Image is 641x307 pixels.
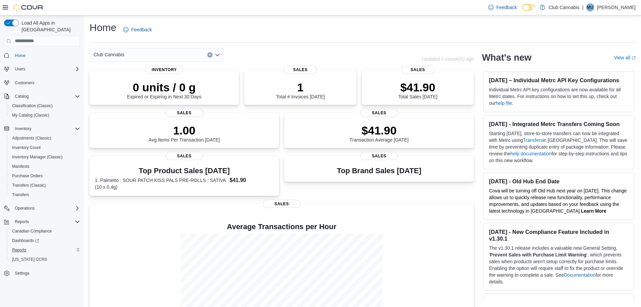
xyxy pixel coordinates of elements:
h3: [DATE] – Individual Metrc API Key Configurations [489,77,629,84]
span: Canadian Compliance [12,228,52,234]
p: Starting [DATE], store-to-store transfers can now be integrated with Metrc using in [GEOGRAPHIC_D... [489,130,629,164]
span: Load All Apps in [GEOGRAPHIC_DATA] [19,20,80,33]
div: Mavis Upson [586,3,594,11]
span: Adjustments (Classic) [9,134,80,142]
span: Purchase Orders [9,172,80,180]
a: Manifests [9,162,32,171]
span: Inventory Manager (Classic) [12,154,63,160]
a: Home [12,52,28,60]
span: Classification (Classic) [12,103,53,109]
span: Operations [15,206,35,211]
span: Transfers [12,192,29,197]
span: Sales [263,200,300,208]
h3: [DATE] - New Compliance Feature Included in v1.30.1 [489,228,629,242]
button: Canadian Compliance [7,226,83,236]
button: Transfers (Classic) [7,181,83,190]
button: Open list of options [215,52,220,58]
span: Dashboards [9,237,80,245]
h1: Home [90,21,116,34]
a: Transfers (Classic) [9,181,48,189]
input: Dark Mode [522,4,536,11]
span: Feedback [496,4,517,11]
h3: [DATE] - Integrated Metrc Transfers Coming Soon [489,121,629,127]
a: Learn More [581,208,606,214]
a: Reports [9,246,29,254]
button: Inventory [1,124,83,133]
p: $41.90 [350,124,409,137]
div: Avg Items Per Transaction [DATE] [149,124,220,143]
strong: Prevent Sales with Purchase Limit Warning [490,252,586,257]
svg: External link [632,56,636,60]
button: Home [1,51,83,60]
a: help file [496,100,512,106]
button: Settings [1,268,83,278]
span: MU [587,3,594,11]
button: Transfers [7,190,83,199]
span: Purchase Orders [12,173,43,179]
span: Home [12,51,80,60]
h4: Average Transactions per Hour [95,223,468,231]
span: Transfers (Classic) [9,181,80,189]
span: Classification (Classic) [9,102,80,110]
p: Updated 1 minute(s) ago [422,56,474,62]
span: Users [15,66,25,72]
p: Individual Metrc API key configurations are now available for all Metrc states. For instructions ... [489,86,629,106]
span: Sales [360,109,398,117]
h3: [DATE] - Old Hub End Date [489,178,629,185]
img: Cova [13,4,44,11]
span: Customers [12,79,80,87]
a: Transfers [523,137,543,143]
button: Reports [12,218,32,226]
button: Purchase Orders [7,171,83,181]
span: Manifests [12,164,29,169]
p: | [582,3,583,11]
a: [US_STATE] CCRS [9,255,50,264]
span: Transfers (Classic) [12,183,46,188]
span: Settings [12,269,80,277]
button: Reports [1,217,83,226]
button: My Catalog (Classic) [7,111,83,120]
nav: Complex example [4,48,80,296]
span: Canadian Compliance [9,227,80,235]
span: Customers [15,80,34,86]
dd: $41.90 [229,176,274,184]
h2: What's new [482,52,531,63]
a: My Catalog (Classic) [9,111,52,119]
button: Operations [12,204,37,212]
button: Users [12,65,28,73]
span: Home [15,53,26,58]
a: Inventory Count [9,144,43,152]
div: Total # Invoices [DATE] [276,81,324,99]
span: [US_STATE] CCRS [12,257,47,262]
a: Inventory Manager (Classic) [9,153,65,161]
a: Documentation [564,272,596,278]
span: Reports [12,247,26,253]
span: Manifests [9,162,80,171]
button: Catalog [1,92,83,101]
span: Feedback [131,26,152,33]
button: Manifests [7,162,83,171]
span: Reports [15,219,29,224]
span: Sales [166,109,203,117]
button: Customers [1,78,83,88]
button: Reports [7,245,83,255]
span: Sales [284,66,317,74]
span: Users [12,65,80,73]
a: Classification (Classic) [9,102,56,110]
span: Dashboards [12,238,39,243]
span: Catalog [12,92,80,100]
div: Total Sales [DATE] [398,81,437,99]
span: Settings [15,271,29,276]
button: Inventory [12,125,34,133]
div: Transaction Average [DATE] [350,124,409,143]
span: Inventory Count [9,144,80,152]
a: Customers [12,79,37,87]
span: Sales [401,66,435,74]
button: Clear input [207,52,213,58]
span: Inventory [145,66,183,74]
dt: 1. Palmetto : SOUR PATCH KISS PALS PRE-ROLLS : SATIVA (10 x 0.4g) [95,177,227,190]
span: Operations [12,204,80,212]
a: Feedback [120,23,154,36]
button: Users [1,64,83,74]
